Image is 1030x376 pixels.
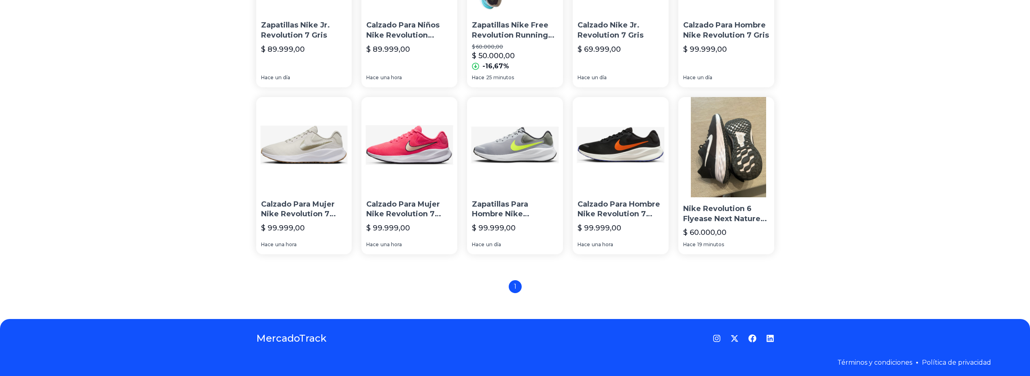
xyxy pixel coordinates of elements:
p: Calzado Para Hombre Nike Revolution 7 Running Negro [578,199,664,220]
a: Zapatillas Para Hombre Nike Revolution Running 7 GrisZapatillas Para Hombre Nike Revolution Runni... [467,97,563,255]
p: Zapatillas Nike Jr. Revolution 7 Gris [261,20,347,40]
a: Twitter [731,334,739,342]
a: MercadoTrack [256,332,327,345]
img: Nike Revolution 6 Flyease Next Nature Hombre Adultos Negro Lisa 43 Eu [678,97,779,197]
span: Hace [472,74,484,81]
p: Nike Revolution 6 Flyease Next Nature Hombre Adultos [DEMOGRAPHIC_DATA] [PERSON_NAME] 43 Eu [683,204,774,224]
span: Hace [366,74,379,81]
p: $ 60.000,00 [683,227,726,238]
p: $ 60.000,00 [472,44,558,50]
a: Política de privacidad [922,359,991,366]
p: Zapatillas Nike Free Revolution Running Urbanas N°37 Divinas [472,20,558,40]
p: $ 50.000,00 [472,50,515,61]
p: Calzado Para Niños Nike Revolution Negro [366,20,452,40]
p: Calzado Nike Jr. Revolution 7 Gris [578,20,664,40]
a: Instagram [713,334,721,342]
a: Términos y condiciones [837,359,912,366]
span: 19 minutos [697,241,724,248]
span: Hace [683,241,696,248]
span: Hace [683,74,696,81]
span: una hora [592,241,613,248]
span: Hace [366,241,379,248]
span: Hace [261,74,274,81]
a: LinkedIn [766,334,774,342]
span: un día [486,241,501,248]
a: Facebook [748,334,756,342]
span: un día [275,74,290,81]
span: Hace [578,241,590,248]
p: $ 89.999,00 [366,44,410,55]
p: Calzado Para Mujer Nike Revolution 7 Running Gris [261,199,347,220]
a: Calzado Para Mujer Nike Revolution 7 Running GrisCalzado Para Mujer Nike Revolution 7 Running Gri... [256,97,352,255]
img: Calzado Para Hombre Nike Revolution 7 Running Negro [573,97,669,193]
span: una hora [275,241,297,248]
img: Zapatillas Para Hombre Nike Revolution Running 7 Gris [467,97,563,193]
span: 25 minutos [486,74,514,81]
p: Zapatillas Para Hombre Nike Revolution Running 7 Gris [472,199,558,220]
span: Hace [261,241,274,248]
a: Calzado Para Hombre Nike Revolution 7 Running NegroCalzado Para Hombre Nike Revolution 7 Running ... [573,97,669,255]
p: -16,67% [482,61,509,71]
p: Calzado Para Hombre Nike Revolution 7 Gris [683,20,769,40]
p: $ 99.999,00 [261,222,305,234]
a: Calzado Para Mujer Nike Revolution 7 RosaCalzado Para Mujer Nike Revolution 7 [PERSON_NAME]$ 99.9... [361,97,457,255]
span: un día [592,74,607,81]
span: una hora [380,241,402,248]
p: $ 89.999,00 [261,44,305,55]
p: $ 99.999,00 [472,222,516,234]
span: Hace [578,74,590,81]
p: $ 69.999,00 [578,44,621,55]
a: Nike Revolution 6 Flyease Next Nature Hombre Adultos Negro Lisa 43 EuNike Revolution 6 Flyease Ne... [678,97,774,255]
p: $ 99.999,00 [578,222,621,234]
span: una hora [380,74,402,81]
img: Calzado Para Mujer Nike Revolution 7 Rosa [361,97,457,193]
span: un día [697,74,712,81]
p: Calzado Para Mujer Nike Revolution 7 [PERSON_NAME] [366,199,452,220]
img: Calzado Para Mujer Nike Revolution 7 Running Gris [256,97,352,193]
p: $ 99.999,00 [683,44,727,55]
span: Hace [472,241,484,248]
p: $ 99.999,00 [366,222,410,234]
